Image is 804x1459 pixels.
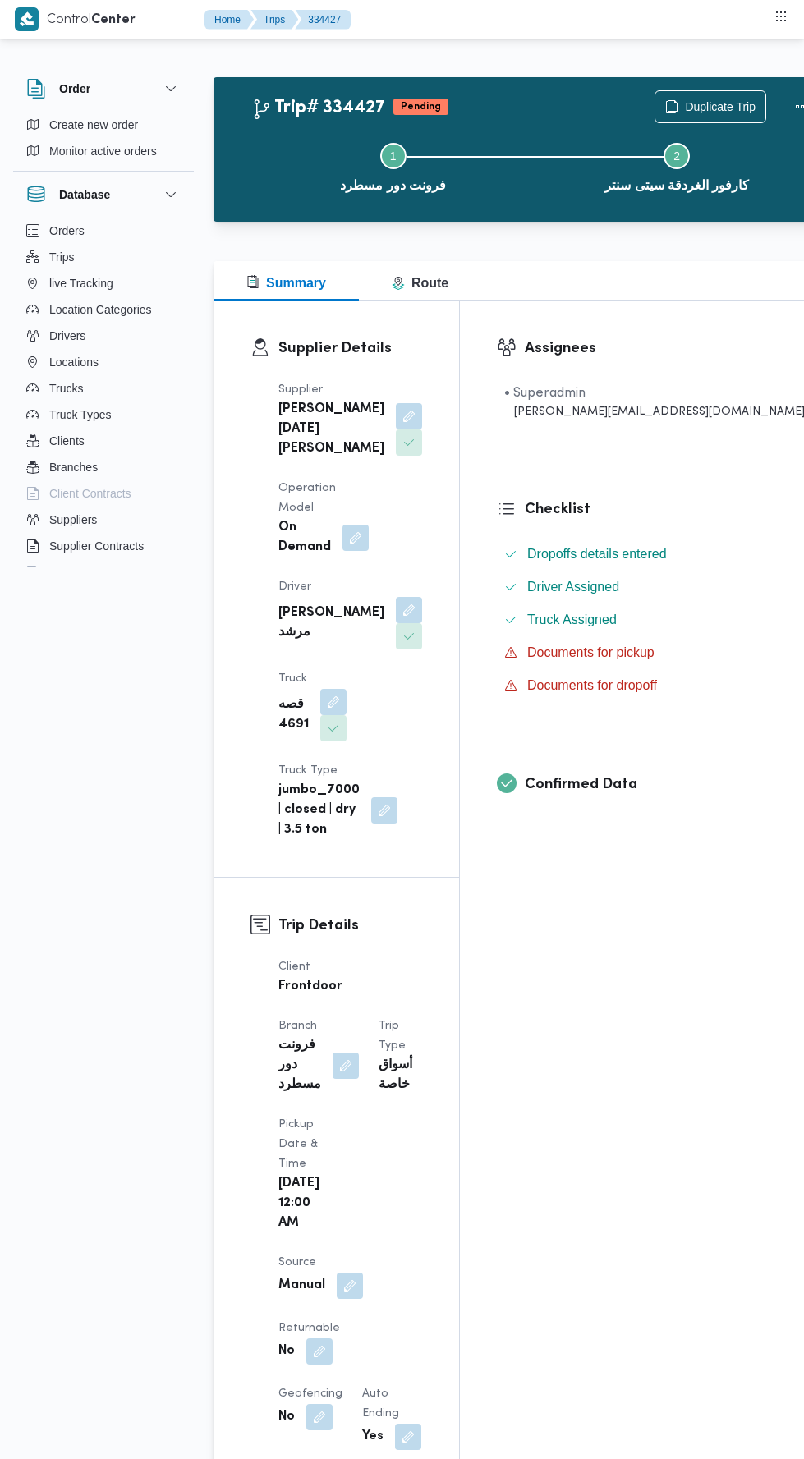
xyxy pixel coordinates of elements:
h3: Database [59,185,110,204]
button: فرونت دور مسطرد [251,123,535,209]
button: Trips [250,10,298,30]
span: Route [392,276,448,290]
span: Documents for pickup [527,645,655,659]
span: Truck Types [49,405,111,424]
button: Locations [20,349,187,375]
span: Orders [49,221,85,241]
span: Summary [246,276,326,290]
span: Trips [49,247,75,267]
b: [DATE] 12:00 AM [278,1174,319,1233]
span: Create new order [49,115,138,135]
span: Dropoffs details entered [527,544,667,564]
b: Frontdoor [278,977,342,997]
span: Auto Ending [362,1388,399,1419]
div: Order [13,112,194,171]
button: Home [204,10,254,30]
button: Supplier Contracts [20,533,187,559]
span: فرونت دور مسطرد [340,176,446,195]
button: Duplicate Trip [655,90,766,123]
h3: Trip Details [278,915,422,937]
button: Database [26,185,181,204]
span: 1 [390,149,397,163]
span: Truck [278,673,307,684]
span: Truck Assigned [527,613,617,626]
span: Driver [278,581,311,592]
img: X8yXhbKr1z7QwAAAABJRU5ErkJggg== [15,7,39,31]
b: Yes [362,1427,384,1447]
b: فرونت دور مسطرد [278,1036,321,1095]
span: Suppliers [49,510,97,530]
button: Suppliers [20,507,187,533]
span: Operation Model [278,483,336,513]
button: Trucks [20,375,187,401]
h3: Supplier Details [278,337,422,360]
iframe: chat widget [16,1393,69,1443]
span: Truck Type [278,765,338,776]
button: Client Contracts [20,480,187,507]
b: Manual [278,1276,325,1296]
span: Dropoffs details entered [527,547,667,561]
span: Duplicate Trip [685,97,756,117]
span: Geofencing [278,1388,342,1399]
span: Locations [49,352,99,372]
button: Location Categories [20,296,187,323]
b: [PERSON_NAME] مرشد [278,603,384,643]
span: Driver Assigned [527,580,619,594]
h2: Trip# 334427 [251,98,385,119]
span: 2 [673,149,680,163]
span: Supplier [278,384,323,395]
span: Truck Assigned [527,610,617,630]
span: Pickup date & time [278,1119,318,1169]
span: Pending [393,99,448,115]
span: Documents for dropoff [527,676,657,695]
button: Create new order [20,112,187,138]
span: Branch [278,1021,317,1031]
b: Center [91,14,136,26]
div: Database [13,218,194,573]
span: Documents for dropoff [527,678,657,692]
span: Trucks [49,379,83,398]
button: Devices [20,559,187,585]
span: كارفور الغردقة سيتى سنتر [604,176,749,195]
span: Source [278,1257,316,1268]
button: Branches [20,454,187,480]
span: Driver Assigned [527,577,619,597]
span: live Tracking [49,273,113,293]
h3: Order [59,79,90,99]
b: [PERSON_NAME][DATE] [PERSON_NAME] [278,400,384,459]
button: Drivers [20,323,187,349]
span: Clients [49,431,85,451]
button: Clients [20,428,187,454]
span: Drivers [49,326,85,346]
b: Pending [401,102,441,112]
b: No [278,1407,295,1427]
span: Returnable [278,1323,340,1333]
span: Devices [49,562,90,582]
button: Monitor active orders [20,138,187,164]
b: أسواق خاصة [379,1056,412,1095]
span: Supplier Contracts [49,536,144,556]
span: Client [278,961,310,972]
span: Client Contracts [49,484,131,503]
b: jumbo_7000 | closed | dry | 3.5 ton [278,781,360,840]
button: 334427 [295,10,351,30]
span: Monitor active orders [49,141,157,161]
b: No [278,1342,295,1361]
button: Orders [20,218,187,244]
button: live Tracking [20,270,187,296]
button: Order [26,79,181,99]
b: On Demand [278,518,331,557]
span: Branches [49,457,98,477]
span: Trip Type [379,1021,406,1051]
b: قصه 4691 [278,695,309,735]
button: Trips [20,244,187,270]
button: Truck Types [20,401,187,428]
span: Location Categories [49,300,152,319]
span: Documents for pickup [527,643,655,663]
